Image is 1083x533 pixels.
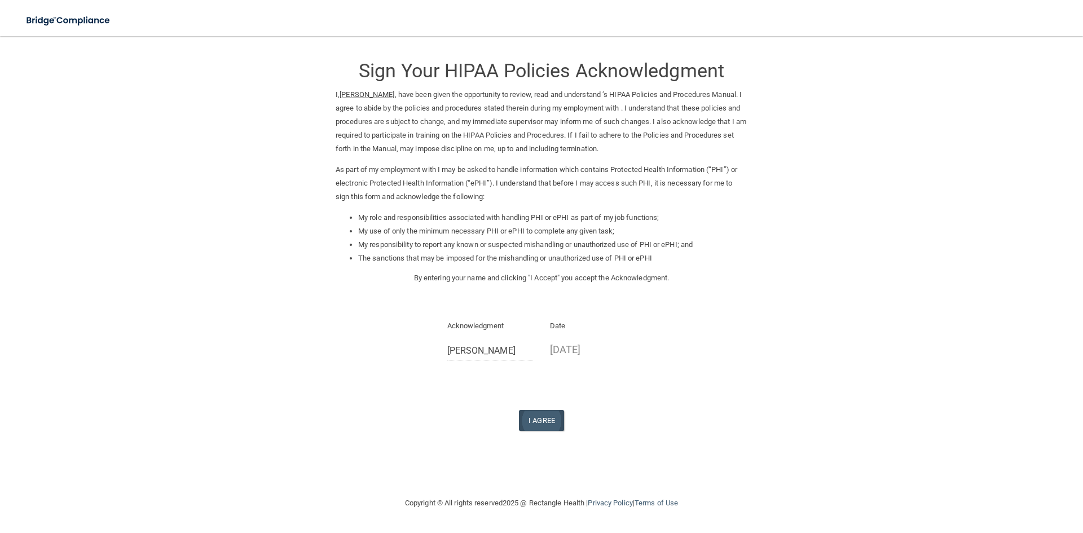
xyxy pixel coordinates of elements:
[550,340,636,359] p: [DATE]
[336,60,747,81] h3: Sign Your HIPAA Policies Acknowledgment
[358,252,747,265] li: The sanctions that may be imposed for the mishandling or unauthorized use of PHI or ePHI
[550,319,636,333] p: Date
[447,319,534,333] p: Acknowledgment
[519,410,564,431] button: I Agree
[336,163,747,204] p: As part of my employment with I may be asked to handle information which contains Protected Healt...
[358,211,747,224] li: My role and responsibilities associated with handling PHI or ePHI as part of my job functions;
[358,224,747,238] li: My use of only the minimum necessary PHI or ePHI to complete any given task;
[635,499,678,507] a: Terms of Use
[340,90,394,99] ins: [PERSON_NAME]
[17,9,121,32] img: bridge_compliance_login_screen.278c3ca4.svg
[336,485,747,521] div: Copyright © All rights reserved 2025 @ Rectangle Health | |
[358,238,747,252] li: My responsibility to report any known or suspected mishandling or unauthorized use of PHI or ePHI...
[336,271,747,285] p: By entering your name and clicking "I Accept" you accept the Acknowledgment.
[447,340,534,361] input: Full Name
[588,499,632,507] a: Privacy Policy
[336,88,747,156] p: I, , have been given the opportunity to review, read and understand ’s HIPAA Policies and Procedu...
